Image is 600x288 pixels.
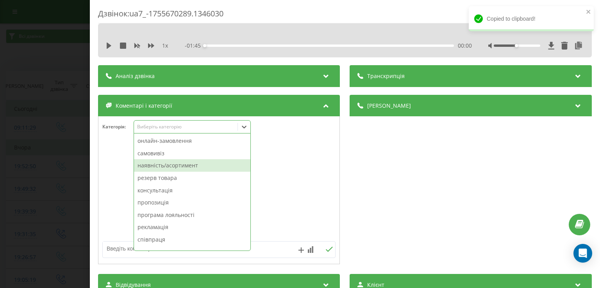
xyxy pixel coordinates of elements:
[134,221,250,233] div: рекламація
[134,135,250,147] div: онлайн-замовлення
[573,244,592,263] div: Open Intercom Messenger
[586,9,591,16] button: close
[368,102,411,110] span: [PERSON_NAME]
[134,196,250,209] div: пропозиція
[98,8,592,23] div: Дзвінок : ua7_-1755670289.1346030
[469,6,594,31] div: Copied to clipboard!
[458,42,472,50] span: 00:00
[368,72,405,80] span: Транскрипція
[134,184,250,197] div: консультація
[134,246,250,258] div: резерв столика
[102,124,134,130] h4: Категорія :
[116,102,172,110] span: Коментарі і категорії
[204,44,207,47] div: Accessibility label
[134,209,250,221] div: програма лояльності
[162,42,168,50] span: 1 x
[134,147,250,160] div: самовивіз
[116,72,155,80] span: Аналіз дзвінка
[185,42,205,50] span: - 01:45
[137,124,235,130] div: Виберіть категорію
[134,159,250,172] div: наявність/асортимент
[134,172,250,184] div: резерв товара
[134,233,250,246] div: співпраця
[515,44,518,47] div: Accessibility label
